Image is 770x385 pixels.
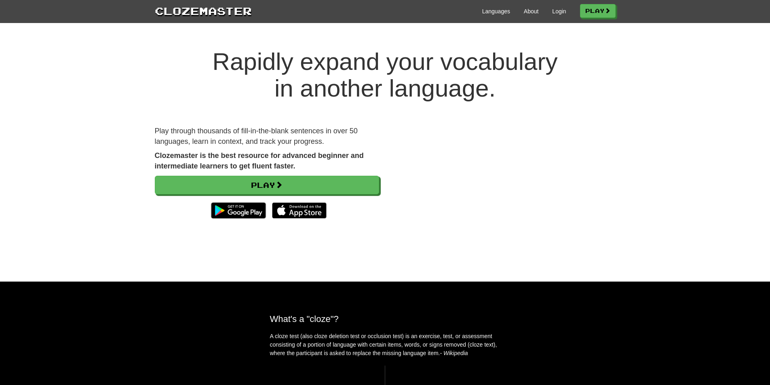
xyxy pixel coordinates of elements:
a: About [524,7,539,15]
img: Download_on_the_App_Store_Badge_US-UK_135x40-25178aeef6eb6b83b96f5f2d004eda3bffbb37122de64afbaef7... [272,202,327,219]
a: Languages [482,7,510,15]
h2: What's a "cloze"? [270,314,500,324]
a: Play [155,176,379,194]
img: Get it on Google Play [207,198,270,223]
a: Login [552,7,566,15]
strong: Clozemaster is the best resource for advanced beginner and intermediate learners to get fluent fa... [155,151,364,170]
a: Clozemaster [155,3,252,18]
p: A cloze test (also cloze deletion test or occlusion test) is an exercise, test, or assessment con... [270,332,500,358]
em: - Wikipedia [440,350,468,356]
a: Play [580,4,616,18]
p: Play through thousands of fill-in-the-blank sentences in over 50 languages, learn in context, and... [155,126,379,147]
